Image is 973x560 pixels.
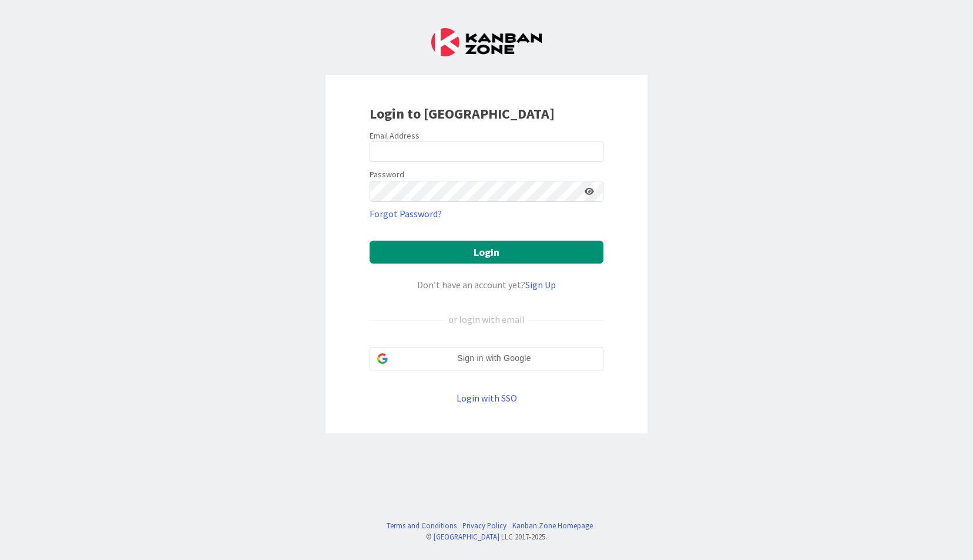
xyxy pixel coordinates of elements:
[387,520,457,531] a: Terms and Conditions
[462,520,506,531] a: Privacy Policy
[370,278,603,292] div: Don’t have an account yet?
[392,352,596,365] span: Sign in with Google
[512,520,593,531] a: Kanban Zone Homepage
[370,241,603,264] button: Login
[370,347,603,370] div: Sign in with Google
[370,104,555,123] b: Login to [GEOGRAPHIC_DATA]
[370,130,420,141] label: Email Address
[381,531,593,542] div: © LLC 2017- 2025 .
[370,168,404,181] label: Password
[525,279,556,291] a: Sign Up
[457,392,517,404] a: Login with SSO
[445,312,528,326] div: or login with email
[434,532,499,541] a: [GEOGRAPHIC_DATA]
[431,28,542,56] img: Kanban Zone
[370,207,442,221] a: Forgot Password?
